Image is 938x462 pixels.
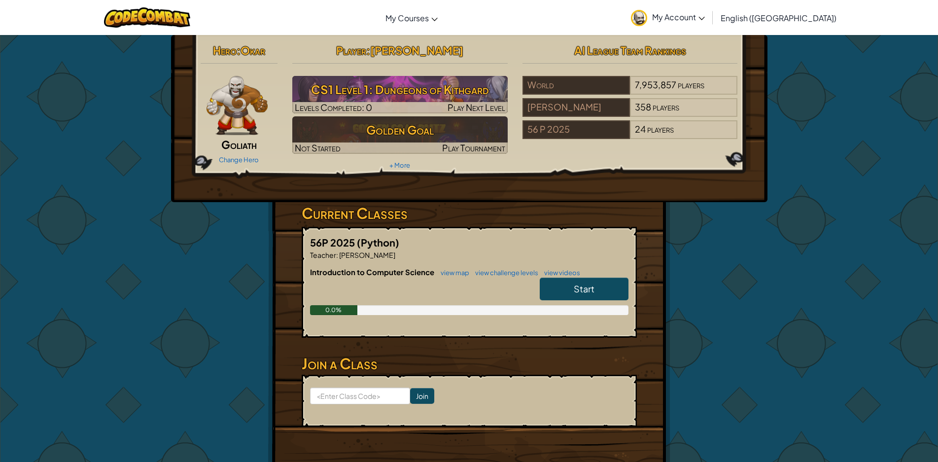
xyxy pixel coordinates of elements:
[310,305,358,315] div: 0.0%
[207,76,268,135] img: goliath-pose.png
[652,12,705,22] span: My Account
[310,267,436,277] span: Introduction to Computer Science
[522,107,738,119] a: [PERSON_NAME]358players
[221,138,257,151] span: Goliath
[522,130,738,141] a: 56 P 202524players
[219,156,259,164] a: Change Hero
[678,79,704,90] span: players
[366,43,370,57] span: :
[338,250,395,259] span: [PERSON_NAME]
[626,2,710,33] a: My Account
[310,236,357,249] span: 56P 2025
[410,388,434,404] input: Join
[522,76,630,95] div: World
[237,43,241,57] span: :
[522,85,738,97] a: World7,953,857players
[647,123,674,135] span: players
[357,236,399,249] span: (Python)
[292,116,508,154] a: Golden GoalNot StartedPlay Tournament
[213,43,237,57] span: Hero
[370,43,463,57] span: [PERSON_NAME]
[470,269,538,277] a: view challenge levels
[631,10,647,26] img: avatar
[539,269,580,277] a: view videos
[436,269,469,277] a: view map
[721,13,836,23] span: English ([GEOGRAPHIC_DATA])
[302,353,637,375] h3: Join a Class
[241,43,265,57] span: Okar
[295,142,341,153] span: Not Started
[310,250,336,259] span: Teacher
[292,76,508,113] a: Play Next Level
[522,98,630,117] div: [PERSON_NAME]
[635,79,676,90] span: 7,953,857
[442,142,505,153] span: Play Tournament
[292,76,508,113] img: CS1 Level 1: Dungeons of Kithgard
[292,78,508,101] h3: CS1 Level 1: Dungeons of Kithgard
[448,102,505,113] span: Play Next Level
[292,119,508,141] h3: Golden Goal
[716,4,841,31] a: English ([GEOGRAPHIC_DATA])
[635,101,651,112] span: 358
[292,116,508,154] img: Golden Goal
[385,13,429,23] span: My Courses
[295,102,372,113] span: Levels Completed: 0
[635,123,646,135] span: 24
[653,101,679,112] span: players
[389,161,410,169] a: + More
[522,120,630,139] div: 56 P 2025
[104,7,190,28] img: CodeCombat logo
[336,43,366,57] span: Player
[574,43,686,57] span: AI League Team Rankings
[574,283,594,294] span: Start
[336,250,338,259] span: :
[310,388,410,404] input: <Enter Class Code>
[381,4,443,31] a: My Courses
[302,202,637,224] h3: Current Classes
